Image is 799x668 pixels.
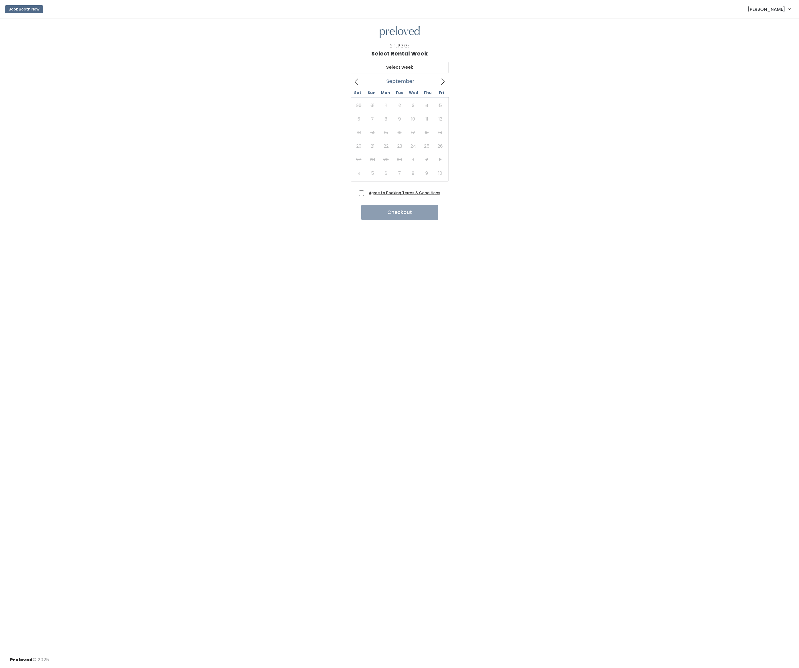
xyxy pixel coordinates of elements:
a: [PERSON_NAME] [741,2,797,16]
span: Wed [406,91,420,95]
input: Select week [351,62,449,73]
span: September [386,80,414,83]
a: Book Booth Now [5,2,43,16]
span: Mon [378,91,392,95]
span: Sun [365,91,378,95]
h1: Select Rental Week [371,51,428,57]
button: Checkout [361,205,438,220]
span: [PERSON_NAME] [748,6,785,13]
span: Thu [421,91,434,95]
img: preloved logo [380,26,420,38]
span: Sat [351,91,365,95]
span: Fri [434,91,448,95]
button: Book Booth Now [5,5,43,13]
div: © 2025 [10,652,49,663]
div: Step 3/3: [390,43,409,49]
a: Agree to Booking Terms & Conditions [369,190,440,195]
span: Preloved [10,657,33,663]
span: Tue [393,91,406,95]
